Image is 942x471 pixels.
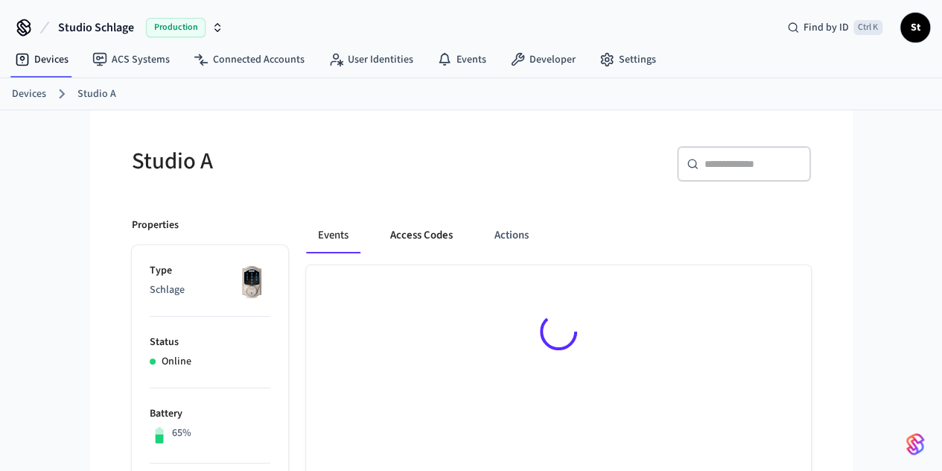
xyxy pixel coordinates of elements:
span: St [902,14,929,41]
a: User Identities [316,46,425,73]
a: Devices [3,46,80,73]
div: ant example [306,218,811,253]
a: Settings [588,46,668,73]
img: Schlage Sense Smart Deadbolt with Camelot Trim, Front [233,263,270,300]
p: 65% [172,426,191,441]
span: Ctrl K [853,20,882,35]
span: Find by ID [803,20,849,35]
a: Developer [498,46,588,73]
p: Online [162,354,191,370]
a: Events [425,46,498,73]
p: Status [150,335,270,350]
button: St [900,13,930,42]
button: Access Codes [378,218,465,253]
a: Studio A [77,86,116,102]
span: Production [146,18,206,37]
p: Properties [132,218,179,233]
a: Connected Accounts [182,46,316,73]
p: Battery [150,406,270,422]
button: Actions [483,218,541,253]
p: Schlage [150,282,270,298]
p: Type [150,263,270,279]
span: Studio Schlage [58,19,134,37]
div: Find by IDCtrl K [775,14,894,41]
button: Events [306,218,360,253]
h5: Studio A [132,146,462,177]
a: Devices [12,86,46,102]
img: SeamLogoGradient.69752ec5.svg [906,432,924,456]
a: ACS Systems [80,46,182,73]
